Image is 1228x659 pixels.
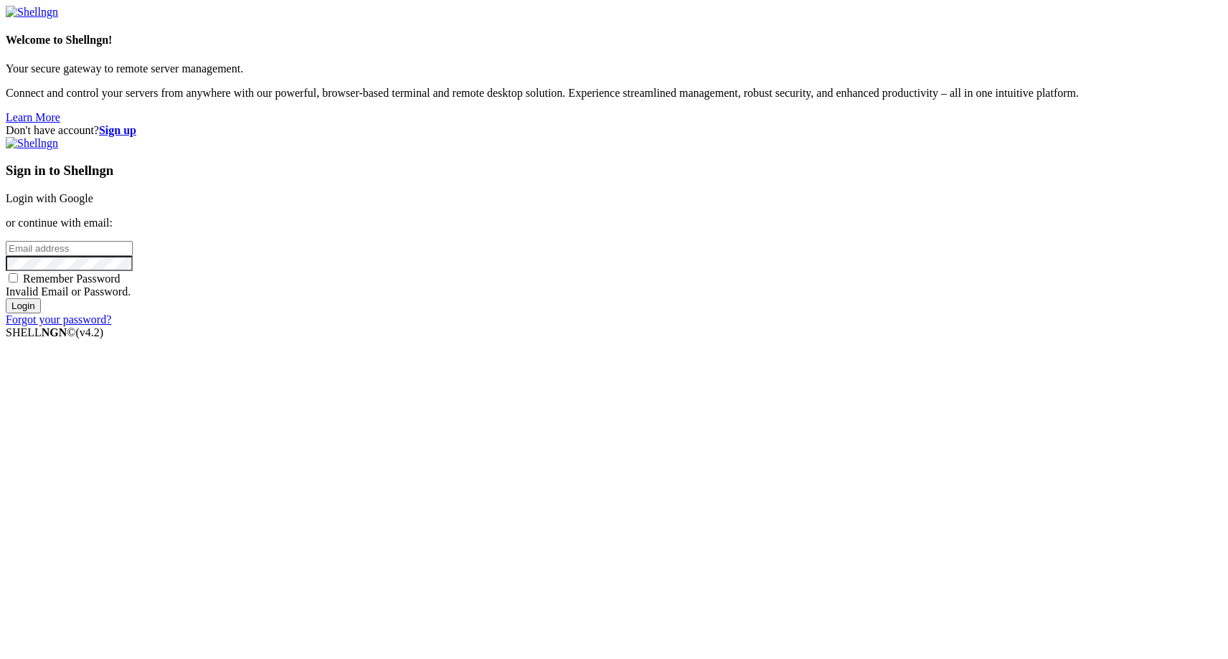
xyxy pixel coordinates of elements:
img: Shellngn [6,6,58,19]
img: Shellngn [6,137,58,150]
p: Your secure gateway to remote server management. [6,62,1222,75]
div: Invalid Email or Password. [6,285,1222,298]
input: Login [6,298,41,313]
h4: Welcome to Shellngn! [6,34,1222,47]
input: Remember Password [9,273,18,283]
a: Learn More [6,111,60,123]
a: Login with Google [6,192,93,204]
a: Forgot your password? [6,313,111,326]
span: SHELL © [6,326,103,338]
p: Connect and control your servers from anywhere with our powerful, browser-based terminal and remo... [6,87,1222,100]
span: 4.2.0 [76,326,104,338]
input: Email address [6,241,133,256]
b: NGN [42,326,67,338]
span: Remember Password [23,272,121,285]
div: Don't have account? [6,124,1222,137]
h3: Sign in to Shellngn [6,163,1222,179]
p: or continue with email: [6,217,1222,229]
a: Sign up [99,124,136,136]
